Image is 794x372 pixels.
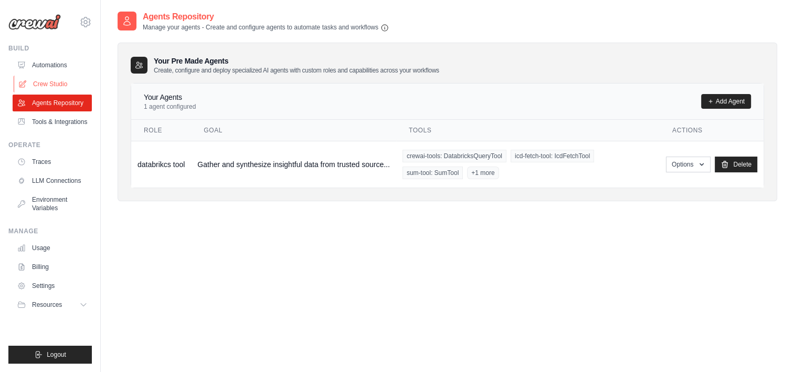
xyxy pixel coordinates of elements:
[8,346,92,364] button: Logout
[660,120,764,141] th: Actions
[701,94,751,109] a: Add Agent
[13,57,92,74] a: Automations
[131,120,191,141] th: Role
[403,150,506,162] span: crewai-tools: DatabricksQueryTool
[13,240,92,256] a: Usage
[8,227,92,235] div: Manage
[13,191,92,216] a: Environment Variables
[14,76,93,92] a: Crew Studio
[8,44,92,53] div: Build
[666,157,711,172] button: Options
[191,141,396,188] td: Gather and synthesize insightful data from trusted source...
[715,157,757,172] a: Delete
[144,92,196,102] h4: Your Agents
[13,113,92,130] a: Tools & Integrations
[13,296,92,313] button: Resources
[13,172,92,189] a: LLM Connections
[8,14,61,30] img: Logo
[191,120,396,141] th: Goal
[8,141,92,149] div: Operate
[13,153,92,170] a: Traces
[154,56,439,75] h3: Your Pre Made Agents
[144,102,196,111] p: 1 agent configured
[13,277,92,294] a: Settings
[467,167,499,179] span: +1 more
[396,120,660,141] th: Tools
[13,259,92,275] a: Billing
[403,167,463,179] span: sum-tool: SumTool
[143,23,389,32] p: Manage your agents - Create and configure agents to automate tasks and workflows
[47,350,66,359] span: Logout
[154,66,439,75] p: Create, configure and deploy specialized AI agents with custom roles and capabilities across your...
[32,301,62,309] span: Resources
[143,11,389,23] h2: Agents Repository
[511,150,594,162] span: icd-fetch-tool: IcdFetchTool
[131,141,191,188] td: databrikcs tool
[13,95,92,111] a: Agents Repository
